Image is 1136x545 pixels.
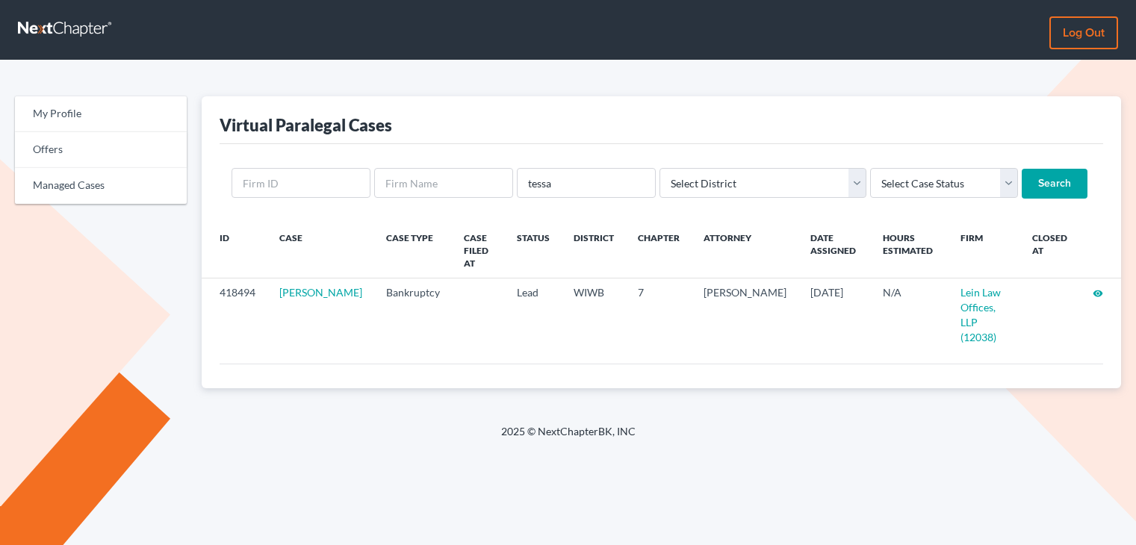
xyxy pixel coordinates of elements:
input: Firm ID [232,168,370,198]
a: visibility [1093,286,1103,299]
th: ID [202,222,267,278]
th: Attorney [692,222,798,278]
th: Closed at [1020,222,1081,278]
td: 418494 [202,278,267,352]
td: 7 [626,278,692,352]
div: Virtual Paralegal Cases [220,114,392,136]
input: Enter search terms... [517,168,656,198]
th: Hours Estimated [871,222,949,278]
a: Lein Law Offices, LLP (12038) [960,286,1001,343]
a: [PERSON_NAME] [279,286,362,299]
input: Firm Name [374,168,513,198]
th: Case Type [374,222,452,278]
a: My Profile [15,96,187,132]
th: Firm [949,222,1020,278]
td: Lead [505,278,562,352]
td: [DATE] [798,278,871,352]
a: Managed Cases [15,168,187,204]
th: Status [505,222,562,278]
th: Case Filed At [452,222,505,278]
th: Case [267,222,374,278]
a: Offers [15,132,187,168]
td: [PERSON_NAME] [692,278,798,352]
a: Log out [1049,16,1118,49]
th: Date Assigned [798,222,871,278]
td: N/A [871,278,949,352]
th: District [562,222,626,278]
input: Search [1022,169,1087,199]
i: visibility [1093,288,1103,299]
div: 2025 © NextChapterBK, INC [143,424,994,451]
td: WIWB [562,278,626,352]
td: Bankruptcy [374,278,452,352]
th: Chapter [626,222,692,278]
